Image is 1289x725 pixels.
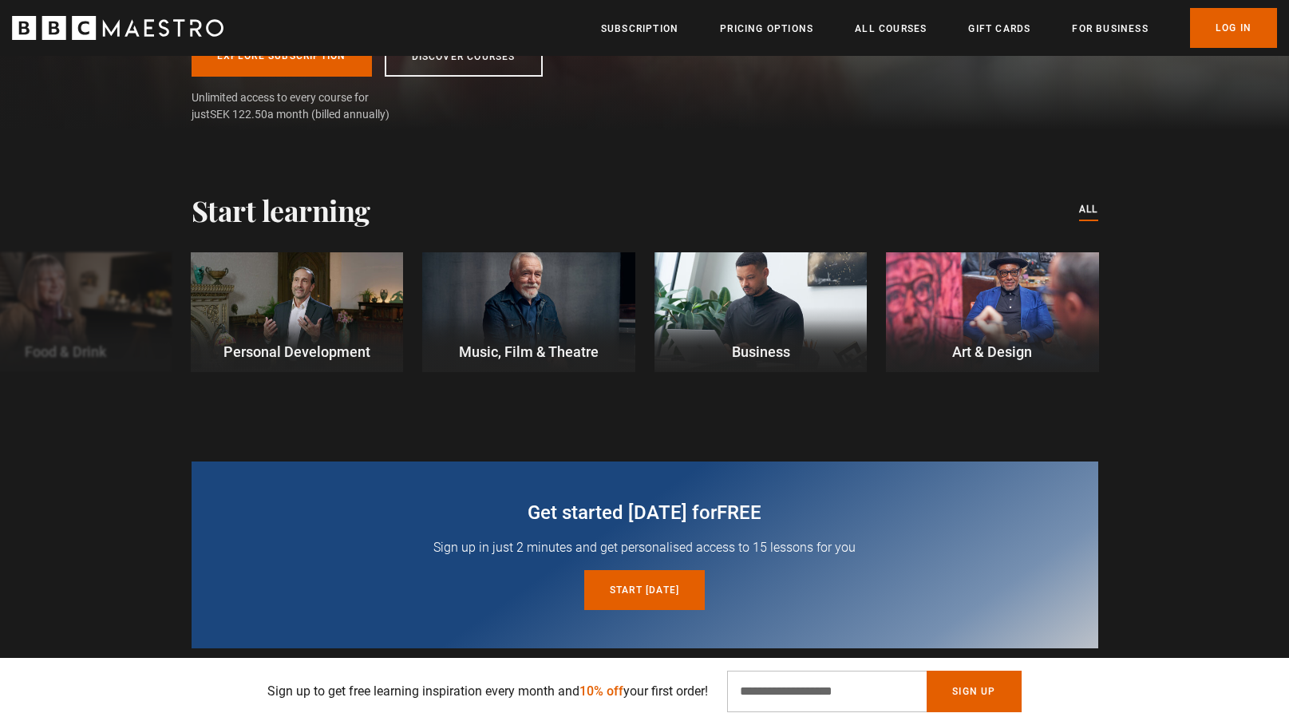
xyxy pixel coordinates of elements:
[654,341,867,362] p: Business
[886,341,1098,362] p: Art & Design
[191,341,403,362] p: Personal Development
[191,252,403,372] a: Personal Development
[192,193,370,227] h2: Start learning
[267,682,708,701] p: Sign up to get free learning inspiration every month and your first order!
[422,341,635,362] p: Music, Film & Theatre
[385,36,543,77] a: Discover Courses
[654,252,867,372] a: Business
[968,21,1030,37] a: Gift Cards
[230,538,1060,557] p: Sign up in just 2 minutes and get personalised access to 15 lessons for you
[1072,21,1148,37] a: For business
[720,21,813,37] a: Pricing Options
[230,500,1060,525] h2: Get started [DATE] for
[855,21,927,37] a: All Courses
[579,683,623,699] span: 10% off
[886,252,1098,372] a: Art & Design
[927,671,1021,712] button: Sign Up
[210,108,267,121] span: SEK 122.50
[601,21,678,37] a: Subscription
[192,89,407,123] span: Unlimited access to every course for just a month (billed annually)
[192,36,372,77] a: Explore Subscription
[422,252,635,372] a: Music, Film & Theatre
[717,501,761,524] span: free
[1079,201,1098,219] a: All
[12,16,223,40] svg: BBC Maestro
[1190,8,1277,48] a: Log In
[601,8,1277,48] nav: Primary
[584,570,705,610] a: Start [DATE]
